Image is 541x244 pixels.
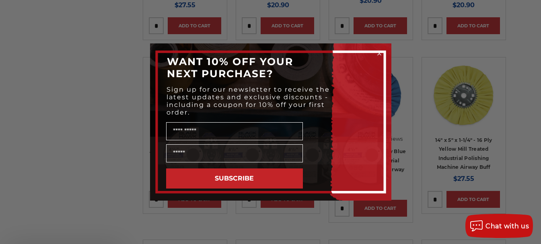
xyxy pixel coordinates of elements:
[167,86,330,116] span: Sign up for our newsletter to receive the latest updates and exclusive discounts - including a co...
[375,49,383,57] button: Close dialog
[167,55,293,80] span: WANT 10% OFF YOUR NEXT PURCHASE?
[465,214,533,238] button: Chat with us
[166,144,303,162] input: Email
[166,168,303,189] button: SUBSCRIBE
[485,222,529,230] span: Chat with us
